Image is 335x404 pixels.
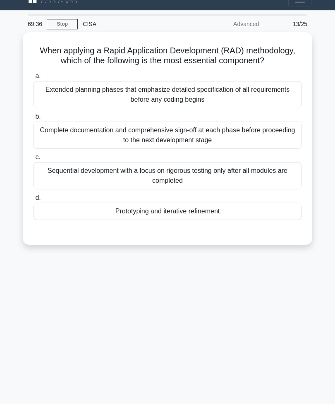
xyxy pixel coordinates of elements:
[35,194,41,201] span: d.
[264,16,312,32] div: 13/25
[47,19,78,29] a: Stop
[33,81,301,108] div: Extended planning phases that emphasize detailed specification of all requirements before any cod...
[78,16,191,32] div: CISA
[35,153,40,160] span: c.
[35,72,41,79] span: a.
[191,16,264,32] div: Advanced
[33,162,301,189] div: Sequential development with a focus on rigorous testing only after all modules are completed
[33,203,301,220] div: Prototyping and iterative refinement
[33,122,301,149] div: Complete documentation and comprehensive sign-off at each phase before proceeding to the next dev...
[35,113,41,120] span: b.
[23,16,47,32] div: 69:36
[33,45,302,66] h5: When applying a Rapid Application Development (RAD) methodology, which of the following is the mo...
